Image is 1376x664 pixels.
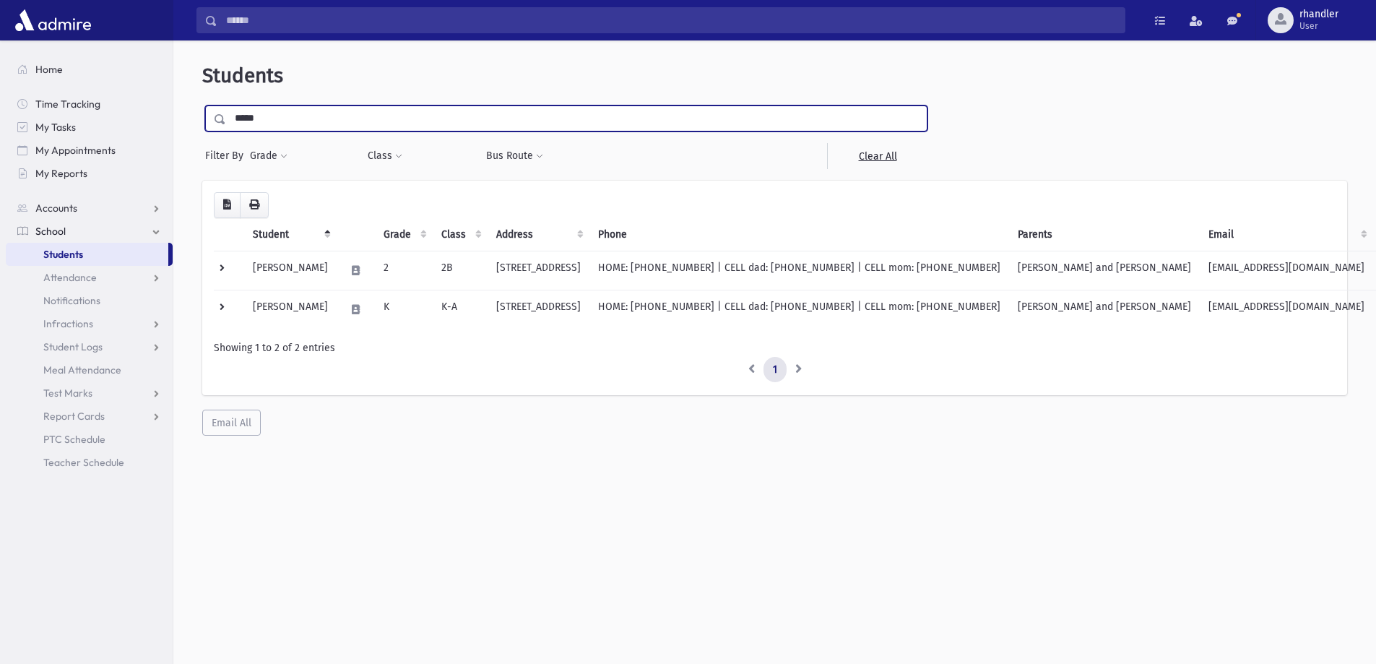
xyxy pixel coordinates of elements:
a: My Reports [6,162,173,185]
td: [PERSON_NAME] and [PERSON_NAME] [1009,251,1200,290]
div: Showing 1 to 2 of 2 entries [214,340,1336,355]
a: Home [6,58,173,81]
span: My Tasks [35,121,76,134]
th: Student: activate to sort column descending [244,218,337,251]
span: Student Logs [43,340,103,353]
button: Bus Route [485,143,544,169]
span: PTC Schedule [43,433,105,446]
td: K-A [433,290,488,329]
td: 2B [433,251,488,290]
a: Teacher Schedule [6,451,173,474]
th: Parents [1009,218,1200,251]
a: Clear All [827,143,927,169]
th: Email: activate to sort column ascending [1200,218,1373,251]
span: Meal Attendance [43,363,121,376]
th: Phone [589,218,1009,251]
td: [PERSON_NAME] [244,251,337,290]
span: Time Tracking [35,98,100,111]
a: Test Marks [6,381,173,405]
a: My Tasks [6,116,173,139]
a: Notifications [6,289,173,312]
td: [STREET_ADDRESS] [488,290,589,329]
a: PTC Schedule [6,428,173,451]
span: User [1299,20,1338,32]
a: Meal Attendance [6,358,173,381]
a: School [6,220,173,243]
button: Print [240,192,269,218]
a: Student Logs [6,335,173,358]
span: Attendance [43,271,97,284]
th: Class: activate to sort column ascending [433,218,488,251]
span: Test Marks [43,387,92,400]
img: AdmirePro [12,6,95,35]
a: Attendance [6,266,173,289]
a: Infractions [6,312,173,335]
span: Infractions [43,317,93,330]
a: Students [6,243,168,266]
span: My Appointments [35,144,116,157]
span: Students [43,248,83,261]
span: Teacher Schedule [43,456,124,469]
span: Home [35,63,63,76]
button: Grade [249,143,288,169]
td: [EMAIL_ADDRESS][DOMAIN_NAME] [1200,290,1373,329]
span: Filter By [205,148,249,163]
a: Report Cards [6,405,173,428]
span: rhandler [1299,9,1338,20]
th: Grade: activate to sort column ascending [375,218,433,251]
span: Notifications [43,294,100,307]
button: Email All [202,410,261,436]
a: Time Tracking [6,92,173,116]
a: Accounts [6,197,173,220]
td: [STREET_ADDRESS] [488,251,589,290]
td: 2 [375,251,433,290]
td: [PERSON_NAME] and [PERSON_NAME] [1009,290,1200,329]
button: CSV [214,192,241,218]
span: My Reports [35,167,87,180]
span: Accounts [35,202,77,215]
span: School [35,225,66,238]
td: [EMAIL_ADDRESS][DOMAIN_NAME] [1200,251,1373,290]
button: Class [367,143,403,169]
th: Address: activate to sort column ascending [488,218,589,251]
input: Search [217,7,1125,33]
a: My Appointments [6,139,173,162]
span: Students [202,64,283,87]
td: K [375,290,433,329]
a: 1 [763,357,787,383]
td: HOME: [PHONE_NUMBER] | CELL dad: [PHONE_NUMBER] | CELL mom: [PHONE_NUMBER] [589,251,1009,290]
td: HOME: [PHONE_NUMBER] | CELL dad: [PHONE_NUMBER] | CELL mom: [PHONE_NUMBER] [589,290,1009,329]
td: [PERSON_NAME] [244,290,337,329]
span: Report Cards [43,410,105,423]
